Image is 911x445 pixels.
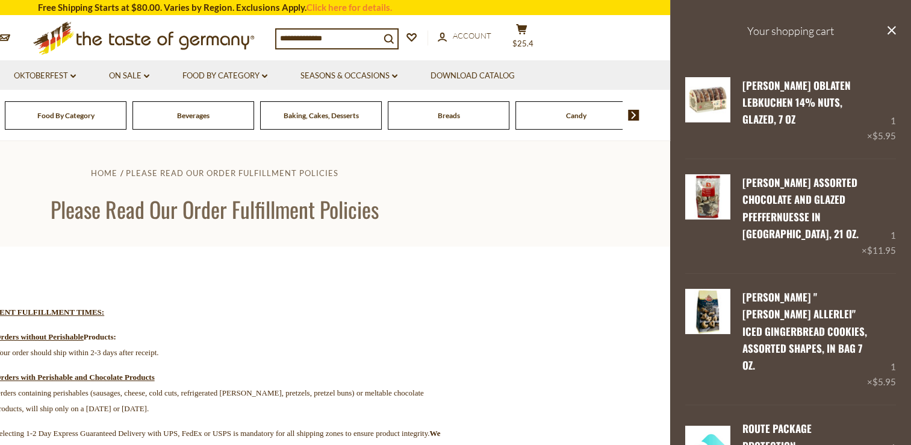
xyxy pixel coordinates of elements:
span: $5.95 [872,376,896,387]
img: Wicklein Glazed Oblaten Lebkuchen 14% Nuts [685,77,730,122]
a: Oktoberfest [14,69,76,83]
span: Account [453,31,491,40]
a: Wicklein "Nuernberger Allerlei" Iced Gingerbread Cookies, Assorted Shapes, in Bag 7 oz. [685,289,730,390]
a: Home [91,168,117,178]
span: $5.95 [872,130,896,141]
a: Seasons & Occasions [300,69,397,83]
a: [PERSON_NAME] Assorted Chocolate and Glazed Pfeffernuesse in [GEOGRAPHIC_DATA], 21 oz. [742,175,859,241]
span: $11.95 [867,245,896,256]
a: Candy [566,111,586,120]
a: Wicklein Glazed Oblaten Lebkuchen 14% Nuts [685,77,730,144]
a: On Sale [109,69,149,83]
a: Baking, Cakes, Desserts [284,111,359,120]
a: Food By Category [37,111,95,120]
a: Package Shot Weiss Pfeffernuesse [685,174,730,258]
img: Wicklein "Nuernberger Allerlei" Iced Gingerbread Cookies, Assorted Shapes, in Bag 7 oz. [685,289,730,334]
img: next arrow [628,110,639,121]
a: Food By Category [182,69,267,83]
a: [PERSON_NAME] Oblaten Lebkuchen 14% Nuts, Glazed, 7 oz [742,78,851,127]
a: [PERSON_NAME] "[PERSON_NAME] Allerlei" Iced Gingerbread Cookies, Assorted Shapes, in Bag 7 oz. [742,289,867,373]
a: Account [438,30,491,43]
div: 1 × [862,174,896,258]
strong: Products: [84,332,116,341]
span: $25.4 [512,39,533,48]
a: Please Read Our Order Fulfillment Policies [126,168,338,178]
div: 1 × [867,77,896,144]
a: Click here for details. [306,2,392,13]
img: Package Shot Weiss Pfeffernuesse [685,174,730,219]
button: $25.4 [504,24,540,54]
a: Breads [438,111,460,120]
a: Beverages [177,111,210,120]
a: Download Catalog [431,69,515,83]
div: 1 × [867,289,896,390]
